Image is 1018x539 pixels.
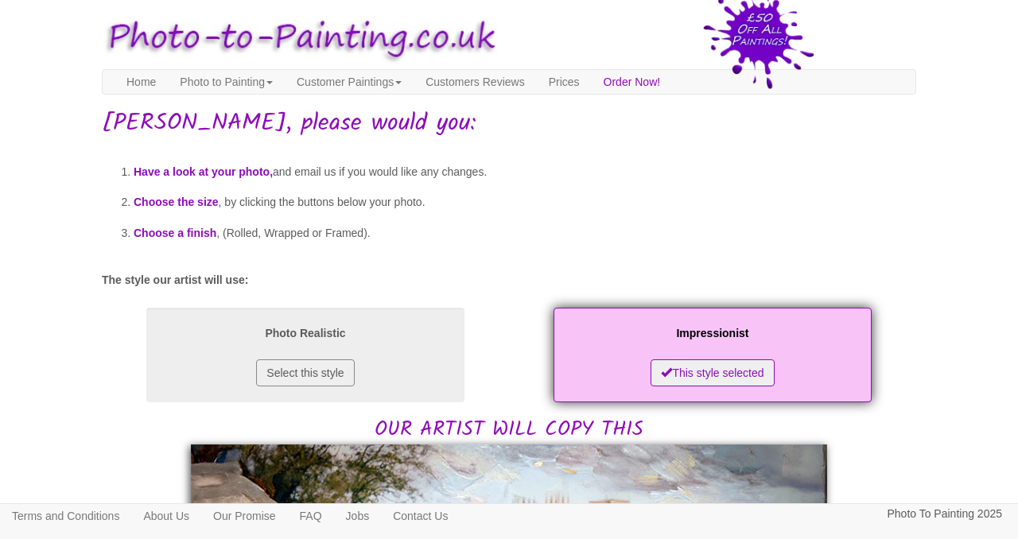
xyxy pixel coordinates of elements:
span: Choose a finish [134,227,216,239]
button: This style selected [651,359,774,386]
li: , by clicking the buttons below your photo. [134,187,916,218]
a: Prices [537,70,592,94]
a: Contact Us [381,504,460,528]
a: FAQ [288,504,334,528]
li: and email us if you would like any changes. [134,157,916,188]
a: Order Now! [592,70,673,94]
p: Impressionist [569,324,856,343]
span: Choose the size [134,196,219,208]
p: Photo To Painting 2025 [887,504,1002,524]
a: About Us [131,504,201,528]
li: , (Rolled, Wrapped or Framed). [134,218,916,249]
a: Photo to Painting [168,70,285,94]
img: Photo to Painting [94,8,501,69]
button: Select this style [256,359,354,386]
h2: OUR ARTIST WILL COPY THIS [102,304,916,440]
span: Have a look at your photo, [134,165,273,178]
p: Photo Realistic [162,324,449,343]
a: Jobs [334,504,382,528]
a: Our Promise [201,504,288,528]
a: Customers Reviews [414,70,536,94]
h1: [PERSON_NAME], please would you: [102,111,916,137]
a: Home [115,70,168,94]
a: Customer Paintings [285,70,414,94]
label: The style our artist will use: [102,272,248,288]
